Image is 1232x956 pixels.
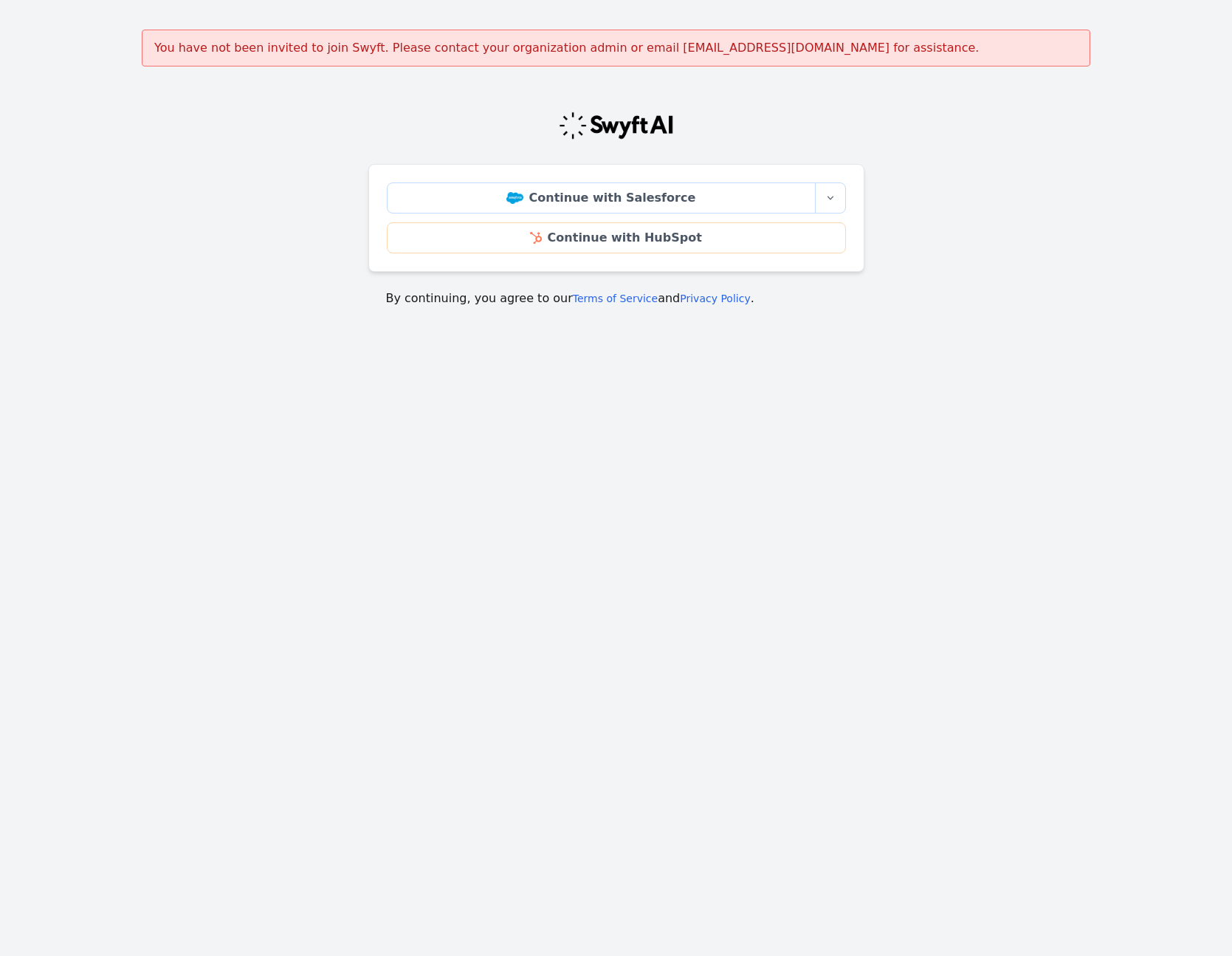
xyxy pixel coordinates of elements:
p: By continuing, you agree to our and . [386,290,847,307]
a: Terms of Service [573,293,658,304]
img: Salesforce [506,192,523,204]
a: Continue with HubSpot [387,222,846,253]
div: You have not been invited to join Swyft. Please contact your organization admin or email [EMAIL_A... [142,30,1090,66]
img: Swyft Logo [558,111,675,140]
a: Privacy Policy [680,293,750,304]
a: Continue with Salesforce [387,182,816,214]
img: HubSpot [530,232,541,244]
